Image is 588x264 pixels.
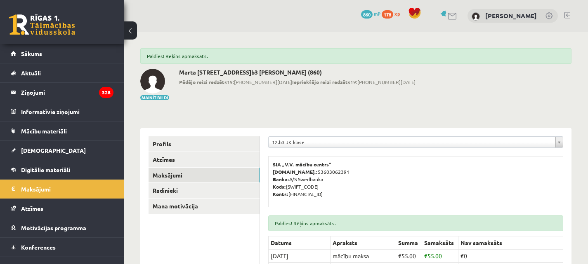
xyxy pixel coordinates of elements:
[21,205,43,212] span: Atzīmes
[273,161,332,168] b: SIA „V.V. mācību centrs”
[149,183,260,198] a: Radinieki
[11,218,113,237] a: Motivācijas programma
[273,176,289,182] b: Banka:
[269,250,331,263] td: [DATE]
[179,79,227,85] b: Pēdējo reizi redzēts
[21,127,67,135] span: Mācību materiāli
[179,69,416,76] h2: Marta [STREET_ADDRESS]b3 [PERSON_NAME] (860)
[273,168,318,175] b: [DOMAIN_NAME].:
[374,10,380,17] span: mP
[458,250,563,263] td: €0
[99,87,113,98] i: 328
[269,137,563,147] a: 12.b3 JK klase
[422,250,458,263] td: 55.00
[11,141,113,160] a: [DEMOGRAPHIC_DATA]
[149,168,260,183] a: Maksājumi
[292,79,350,85] b: Iepriekšējo reizi redzēts
[394,10,400,17] span: xp
[272,137,552,147] span: 12.b3 JK klase
[9,14,75,35] a: Rīgas 1. Tālmācības vidusskola
[273,191,288,197] b: Konts:
[472,12,480,21] img: Marta Vanovska
[21,69,41,77] span: Aktuāli
[11,238,113,257] a: Konferences
[21,50,42,57] span: Sākums
[382,10,393,19] span: 178
[140,69,165,93] img: Marta Vanovska
[331,250,396,263] td: mācību maksa
[424,252,427,259] span: €
[396,250,422,263] td: 55.00
[361,10,373,19] span: 860
[422,236,458,250] th: Samaksāts
[458,236,563,250] th: Nav samaksāts
[21,147,86,154] span: [DEMOGRAPHIC_DATA]
[149,199,260,214] a: Mana motivācija
[21,224,86,231] span: Motivācijas programma
[11,102,113,121] a: Informatīvie ziņojumi
[11,44,113,63] a: Sākums
[382,10,404,17] a: 178 xp
[398,252,401,259] span: €
[273,161,559,198] p: 53603062391 A/S Swedbanka [SWIFT_CODE] [FINANCIAL_ID]
[11,121,113,140] a: Mācību materiāli
[149,136,260,152] a: Profils
[140,95,169,100] button: Mainīt bildi
[21,102,113,121] legend: Informatīvie ziņojumi
[361,10,380,17] a: 860 mP
[11,199,113,218] a: Atzīmes
[21,83,113,102] legend: Ziņojumi
[149,152,260,167] a: Atzīmes
[21,180,113,199] legend: Maksājumi
[11,83,113,102] a: Ziņojumi328
[179,78,416,86] span: 19:[PHONE_NUMBER][DATE] 19:[PHONE_NUMBER][DATE]
[11,180,113,199] a: Maksājumi
[396,236,422,250] th: Summa
[331,236,396,250] th: Apraksts
[21,243,56,251] span: Konferences
[140,48,571,64] div: Paldies! Rēķins apmaksāts.
[11,160,113,179] a: Digitālie materiāli
[268,215,563,231] div: Paldies! Rēķins apmaksāts.
[273,183,286,190] b: Kods:
[21,166,70,173] span: Digitālie materiāli
[485,12,537,20] a: [PERSON_NAME]
[269,236,331,250] th: Datums
[11,63,113,82] a: Aktuāli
